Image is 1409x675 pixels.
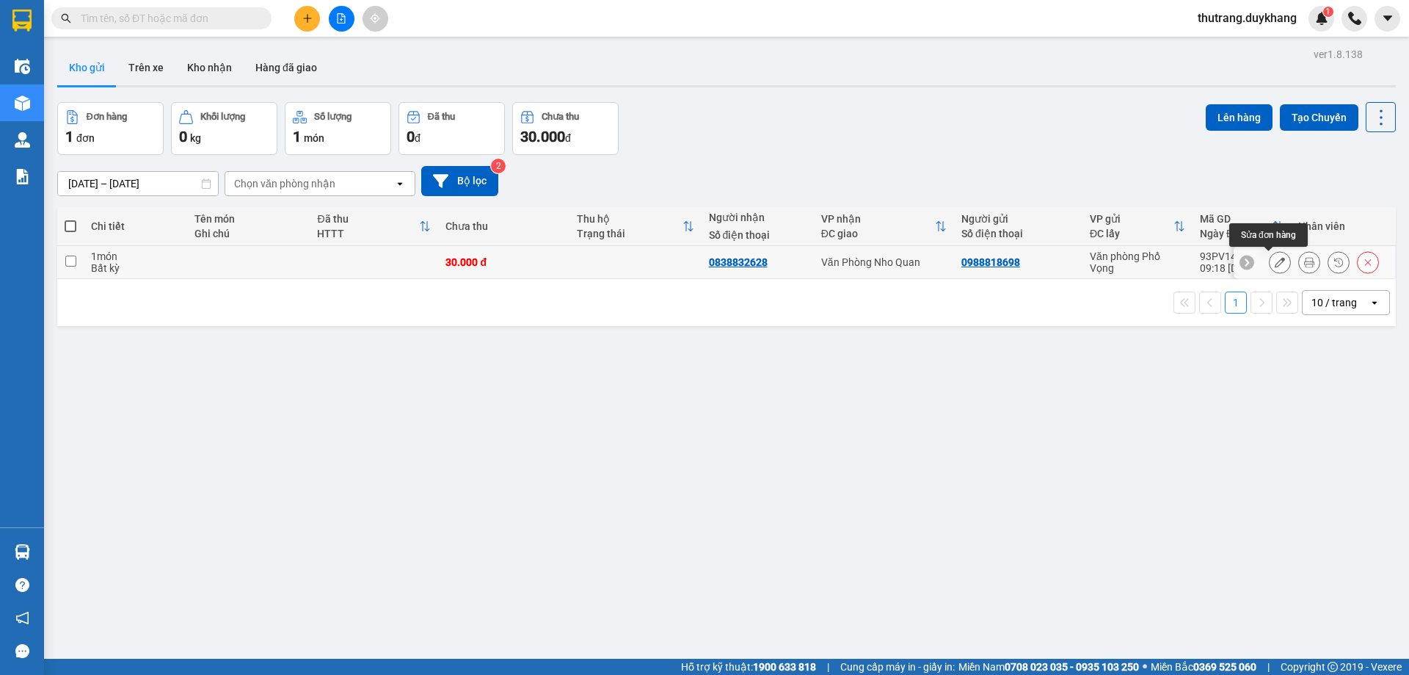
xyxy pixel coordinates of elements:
[709,256,768,268] div: 0838832628
[1375,6,1400,32] button: caret-down
[398,102,505,155] button: Đã thu0đ
[1369,297,1380,308] svg: open
[294,6,320,32] button: plus
[445,220,562,232] div: Chưa thu
[542,112,579,122] div: Chưa thu
[491,159,506,173] sup: 2
[1311,295,1357,310] div: 10 / trang
[117,50,175,85] button: Trên xe
[814,207,954,246] th: Toggle SortBy
[179,128,187,145] span: 0
[310,207,438,246] th: Toggle SortBy
[244,50,329,85] button: Hàng đã giao
[76,132,95,144] span: đơn
[15,132,30,148] img: warehouse-icon
[15,169,30,184] img: solution-icon
[1314,46,1363,62] div: ver 1.8.138
[370,13,380,24] span: aim
[363,6,388,32] button: aim
[961,213,1075,225] div: Người gửi
[407,128,415,145] span: 0
[1323,7,1333,17] sup: 1
[57,50,117,85] button: Kho gửi
[445,256,562,268] div: 30.000 đ
[1090,228,1173,239] div: ĐC lấy
[57,102,164,155] button: Đơn hàng1đơn
[1151,659,1256,675] span: Miền Bắc
[840,659,955,675] span: Cung cấp máy in - giấy in:
[1267,659,1270,675] span: |
[1315,12,1328,25] img: icon-new-feature
[753,661,816,673] strong: 1900 633 818
[961,228,1075,239] div: Số điện thoại
[1206,104,1273,131] button: Lên hàng
[175,50,244,85] button: Kho nhận
[827,659,829,675] span: |
[1280,104,1358,131] button: Tạo Chuyến
[15,611,29,625] span: notification
[394,178,406,189] svg: open
[329,6,354,32] button: file-add
[304,132,324,144] span: món
[821,213,935,225] div: VP nhận
[569,207,701,246] th: Toggle SortBy
[190,132,201,144] span: kg
[194,213,302,225] div: Tên món
[1348,12,1361,25] img: phone-icon
[15,59,30,74] img: warehouse-icon
[1082,207,1193,246] th: Toggle SortBy
[336,13,346,24] span: file-add
[1193,207,1291,246] th: Toggle SortBy
[709,229,807,241] div: Số điện thoại
[565,132,571,144] span: đ
[91,262,180,274] div: Bất kỳ
[1200,228,1272,239] div: Ngày ĐH
[1200,250,1284,262] div: 93PV1408250001
[512,102,619,155] button: Chưa thu30.000đ
[293,128,301,145] span: 1
[1269,251,1291,273] div: Sửa đơn hàng
[1381,12,1394,25] span: caret-down
[317,228,419,239] div: HTTT
[415,132,420,144] span: đ
[61,13,71,24] span: search
[15,578,29,592] span: question-circle
[12,10,32,32] img: logo-vxr
[1090,213,1173,225] div: VP gửi
[302,13,313,24] span: plus
[1325,7,1330,17] span: 1
[234,176,335,191] div: Chọn văn phòng nhận
[1186,9,1308,27] span: thutrang.duykhang
[1005,661,1139,673] strong: 0708 023 035 - 0935 103 250
[81,10,254,26] input: Tìm tên, số ĐT hoặc mã đơn
[87,112,127,122] div: Đơn hàng
[577,228,682,239] div: Trạng thái
[1229,223,1308,247] div: Sửa đơn hàng
[1298,220,1387,232] div: Nhân viên
[314,112,352,122] div: Số lượng
[317,213,419,225] div: Đã thu
[577,213,682,225] div: Thu hộ
[171,102,277,155] button: Khối lượng0kg
[15,644,29,658] span: message
[520,128,565,145] span: 30.000
[421,166,498,196] button: Bộ lọc
[1200,213,1272,225] div: Mã GD
[1193,661,1256,673] strong: 0369 525 060
[1090,250,1185,274] div: Văn phòng Phố Vọng
[15,95,30,111] img: warehouse-icon
[1225,292,1247,314] button: 1
[958,659,1139,675] span: Miền Nam
[15,544,30,560] img: warehouse-icon
[428,112,455,122] div: Đã thu
[285,102,391,155] button: Số lượng1món
[91,220,180,232] div: Chi tiết
[91,250,180,262] div: 1 món
[200,112,245,122] div: Khối lượng
[65,128,73,145] span: 1
[1328,662,1338,672] span: copyright
[194,228,302,239] div: Ghi chú
[58,172,218,195] input: Select a date range.
[821,256,947,268] div: Văn Phòng Nho Quan
[709,212,807,223] div: Người nhận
